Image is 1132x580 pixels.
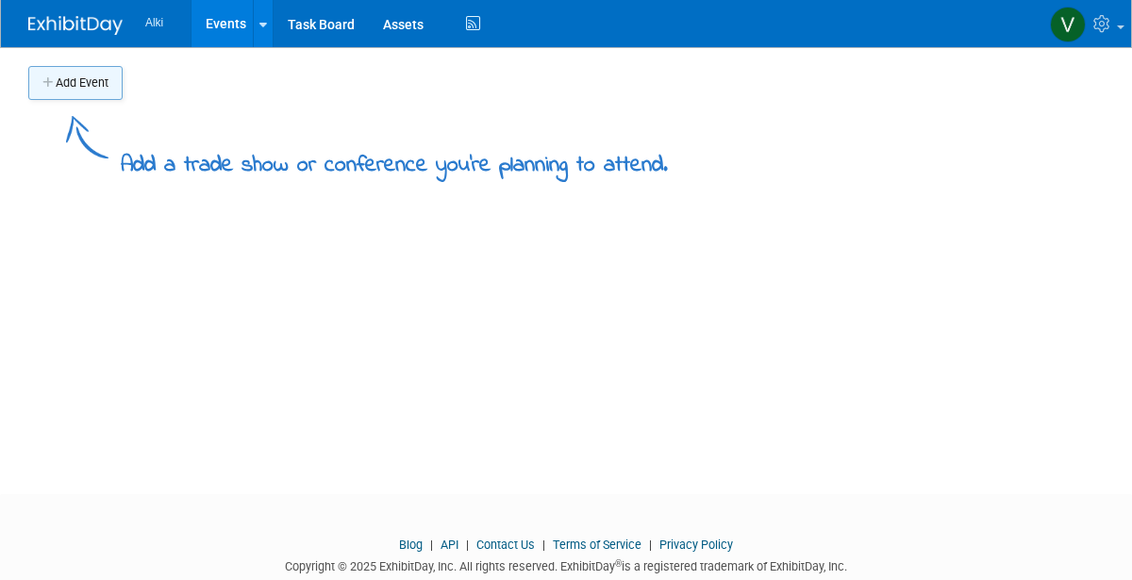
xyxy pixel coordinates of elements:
a: Privacy Policy [659,538,733,552]
a: Blog [399,538,423,552]
img: ExhibitDay [28,16,123,35]
div: Add a trade show or conference you're planning to attend. [121,136,668,182]
span: | [644,538,657,552]
a: API [441,538,458,552]
a: Terms of Service [553,538,641,552]
button: Add Event [28,66,123,100]
img: Veronika Kartavova [1050,7,1086,42]
a: Contact Us [476,538,535,552]
span: | [538,538,550,552]
span: | [461,538,474,552]
sup: ® [615,558,622,569]
span: Alki [145,16,163,29]
span: | [425,538,438,552]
